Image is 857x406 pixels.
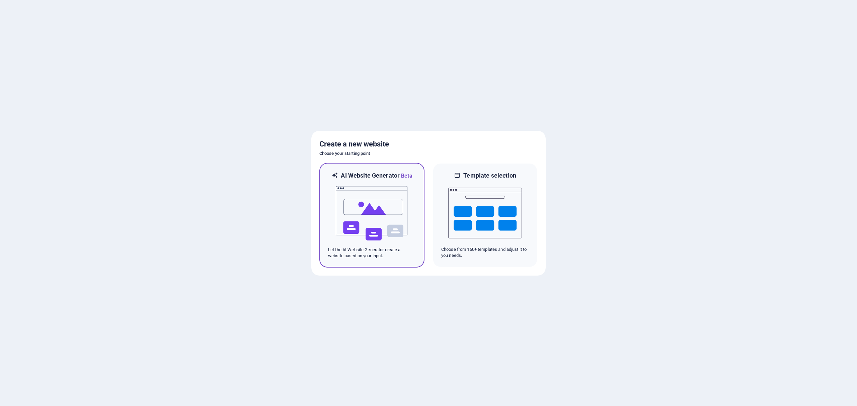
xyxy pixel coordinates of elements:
img: ai [335,180,409,247]
p: Let the AI Website Generator create a website based on your input. [328,247,416,259]
h6: Template selection [463,172,516,180]
div: AI Website GeneratorBetaaiLet the AI Website Generator create a website based on your input. [319,163,424,268]
p: Choose from 150+ templates and adjust it to you needs. [441,246,529,259]
span: Beta [400,173,412,179]
h5: Create a new website [319,139,538,149]
h6: AI Website Generator [341,172,412,180]
h6: Choose your starting point [319,149,538,158]
div: Template selectionChoose from 150+ templates and adjust it to you needs. [433,163,538,268]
